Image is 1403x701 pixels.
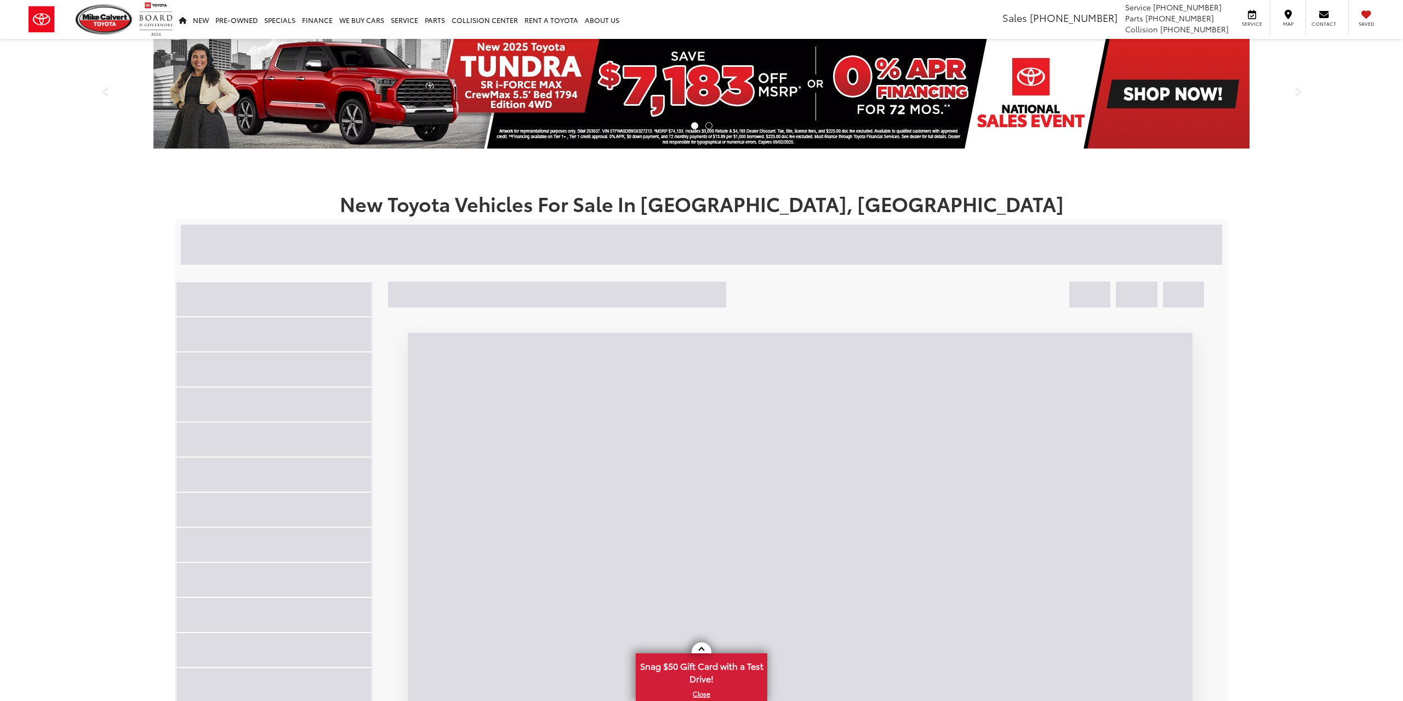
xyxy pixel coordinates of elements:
img: New 2025 Toyota Tundra [153,39,1250,149]
span: Service [1125,2,1151,13]
span: Contact [1311,20,1336,27]
span: [PHONE_NUMBER] [1145,13,1214,24]
span: Sales [1002,10,1027,25]
span: Saved [1354,20,1378,27]
span: Map [1276,20,1300,27]
img: Mike Calvert Toyota [76,4,134,35]
span: Snag $50 Gift Card with a Test Drive! [637,654,766,688]
span: [PHONE_NUMBER] [1160,24,1229,35]
span: Collision [1125,24,1158,35]
span: [PHONE_NUMBER] [1153,2,1222,13]
span: Parts [1125,13,1143,24]
span: [PHONE_NUMBER] [1030,10,1117,25]
span: Service [1240,20,1264,27]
